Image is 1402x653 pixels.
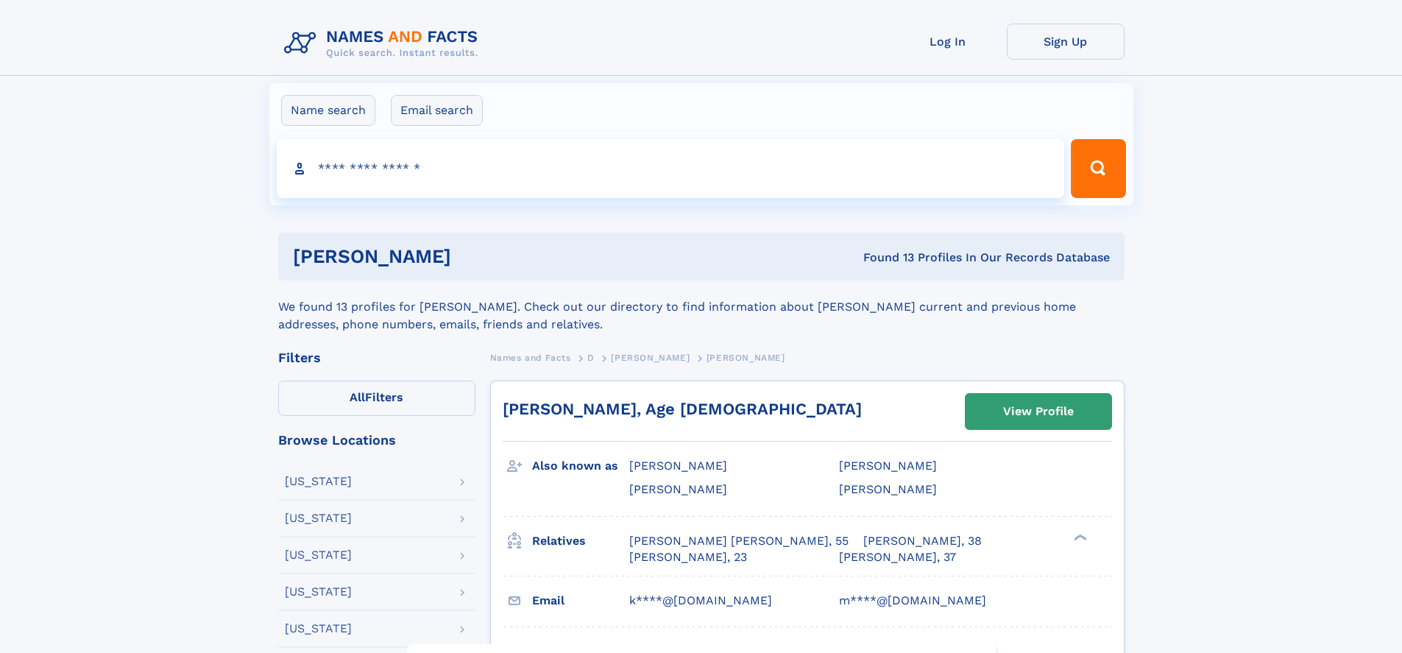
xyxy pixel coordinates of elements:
[1071,139,1125,198] button: Search Button
[532,588,629,613] h3: Email
[839,482,937,496] span: [PERSON_NAME]
[966,394,1111,429] a: View Profile
[391,95,483,126] label: Email search
[278,381,475,416] label: Filters
[285,512,352,524] div: [US_STATE]
[1007,24,1125,60] a: Sign Up
[629,533,849,549] a: [PERSON_NAME] [PERSON_NAME], 55
[278,280,1125,333] div: We found 13 profiles for [PERSON_NAME]. Check out our directory to find information about [PERSON...
[285,476,352,487] div: [US_STATE]
[707,353,785,363] span: [PERSON_NAME]
[293,247,657,266] h1: [PERSON_NAME]
[278,434,475,447] div: Browse Locations
[277,139,1065,198] input: search input
[587,348,595,367] a: D
[611,348,690,367] a: [PERSON_NAME]
[532,529,629,554] h3: Relatives
[278,24,490,63] img: Logo Names and Facts
[285,549,352,561] div: [US_STATE]
[278,351,475,364] div: Filters
[281,95,375,126] label: Name search
[889,24,1007,60] a: Log In
[629,549,747,565] a: [PERSON_NAME], 23
[1070,532,1088,542] div: ❯
[285,623,352,635] div: [US_STATE]
[1003,395,1074,428] div: View Profile
[285,586,352,598] div: [US_STATE]
[629,482,727,496] span: [PERSON_NAME]
[863,533,982,549] a: [PERSON_NAME], 38
[532,453,629,479] h3: Also known as
[839,549,956,565] a: [PERSON_NAME], 37
[350,390,365,404] span: All
[490,348,571,367] a: Names and Facts
[611,353,690,363] span: [PERSON_NAME]
[503,400,862,418] a: [PERSON_NAME], Age [DEMOGRAPHIC_DATA]
[629,459,727,473] span: [PERSON_NAME]
[839,459,937,473] span: [PERSON_NAME]
[657,250,1110,266] div: Found 13 Profiles In Our Records Database
[587,353,595,363] span: D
